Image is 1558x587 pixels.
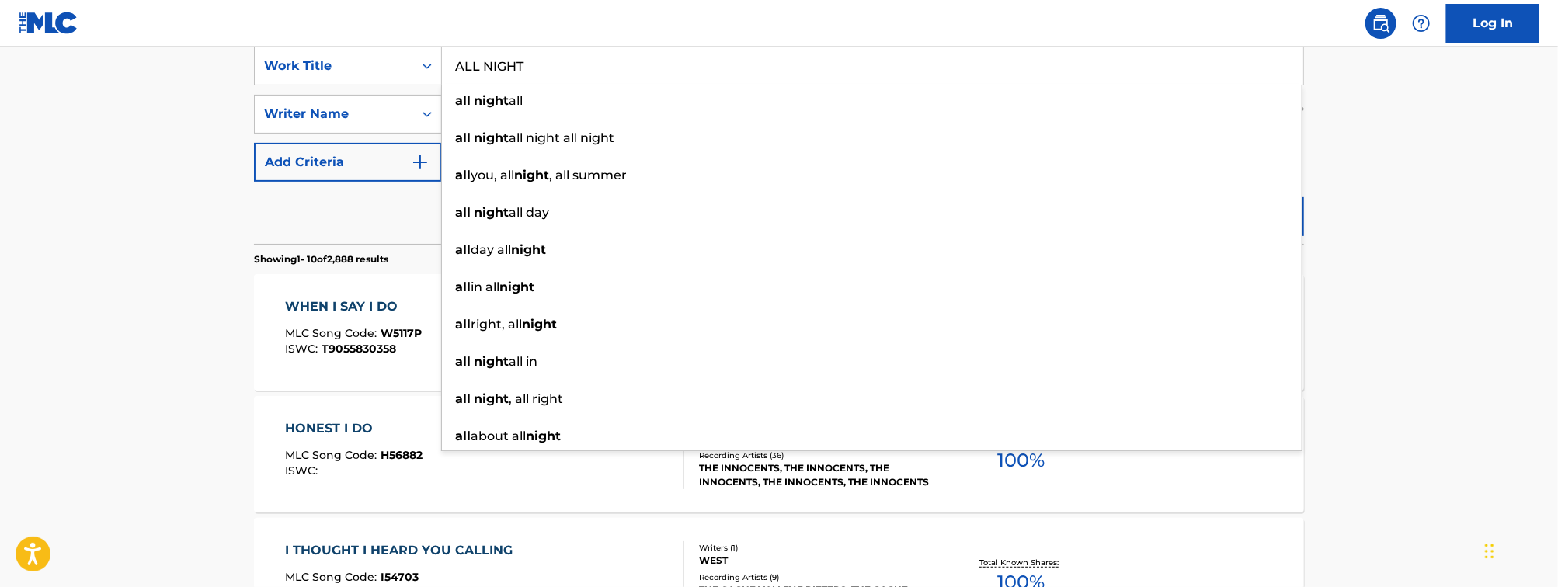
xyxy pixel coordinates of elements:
[455,280,471,294] strong: all
[474,130,509,145] strong: night
[322,342,397,356] span: T9055830358
[699,554,934,568] div: WEST
[381,570,419,584] span: I54703
[699,542,934,554] div: Writers ( 1 )
[381,326,423,340] span: W5117P
[1485,528,1494,575] div: Drag
[699,571,934,583] div: Recording Artists ( 9 )
[286,297,423,316] div: WHEN I SAY I DO
[1406,8,1437,39] div: Help
[286,419,423,438] div: HONEST I DO
[514,168,549,182] strong: night
[522,317,557,332] strong: night
[455,168,471,182] strong: all
[455,354,471,369] strong: all
[509,93,523,108] span: all
[254,252,388,266] p: Showing 1 - 10 of 2,888 results
[471,242,511,257] span: day all
[411,153,429,172] img: 9d2ae6d4665cec9f34b9.svg
[381,448,423,462] span: H56882
[455,130,471,145] strong: all
[254,396,1304,512] a: HONEST I DOMLC Song Code:H56882ISWC:Writers (3)WEST, CANDELARIA, [PERSON_NAME]Recording Artists (...
[549,168,627,182] span: , all summer
[474,205,509,220] strong: night
[286,448,381,462] span: MLC Song Code :
[455,429,471,443] strong: all
[1372,14,1390,33] img: search
[474,93,509,108] strong: night
[471,280,499,294] span: in all
[471,168,514,182] span: you, all
[499,280,534,294] strong: night
[254,47,1304,244] form: Search Form
[286,326,381,340] span: MLC Song Code :
[455,93,471,108] strong: all
[1480,512,1558,587] iframe: Chat Widget
[254,143,442,182] button: Add Criteria
[264,57,404,75] div: Work Title
[455,242,471,257] strong: all
[286,541,521,560] div: I THOUGHT I HEARD YOU CALLING
[455,391,471,406] strong: all
[509,130,614,145] span: all night all night
[286,570,381,584] span: MLC Song Code :
[19,12,78,34] img: MLC Logo
[509,391,563,406] span: , all right
[455,205,471,220] strong: all
[1365,8,1396,39] a: Public Search
[455,317,471,332] strong: all
[997,446,1045,474] span: 100 %
[286,464,322,478] span: ISWC :
[526,429,561,443] strong: night
[1412,14,1431,33] img: help
[471,317,522,332] span: right, all
[699,450,934,461] div: Recording Artists ( 36 )
[474,391,509,406] strong: night
[509,354,537,369] span: all in
[699,461,934,489] div: THE INNOCENTS, THE INNOCENTS, THE INNOCENTS, THE INNOCENTS, THE INNOCENTS
[979,557,1062,568] p: Total Known Shares:
[509,205,549,220] span: all day
[471,429,526,443] span: about all
[474,354,509,369] strong: night
[254,274,1304,391] a: WHEN I SAY I DOMLC Song Code:W5117PISWC:T9055830358Writers (1)[PERSON_NAME]Recording Artists (121...
[264,105,404,123] div: Writer Name
[511,242,546,257] strong: night
[1446,4,1539,43] a: Log In
[286,342,322,356] span: ISWC :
